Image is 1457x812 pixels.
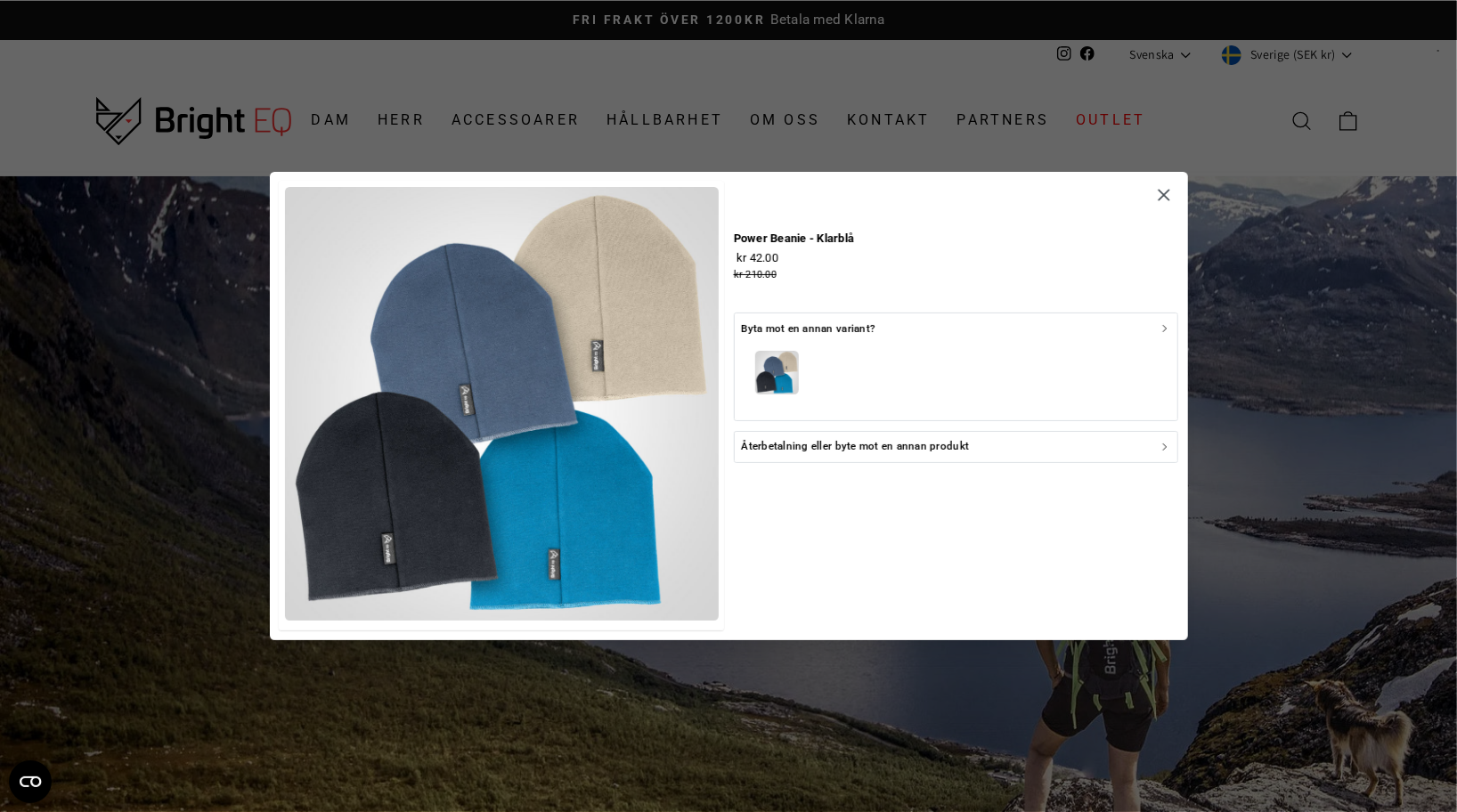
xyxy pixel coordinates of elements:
[733,229,854,248] p: Power Beanie - Klarblå
[733,269,776,280] strike: kr 210.00
[741,438,969,455] p: Återbetalning eller byte mot en annan produkt
[733,248,854,284] p: kr 42.00
[741,321,875,337] p: Byta mot en annan variant?
[733,431,1178,463] button: Återbetalning eller byte mot en annan produkt
[733,313,1178,421] button: Byta mot en annan variant?Mössor från Bright Equipment i fyra färger.
[285,187,719,621] img: pwrbeanie-all-02.jpg
[9,760,52,803] button: Open CMP widget
[755,352,799,395] img: Mössor från Bright Equipment i fyra färger.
